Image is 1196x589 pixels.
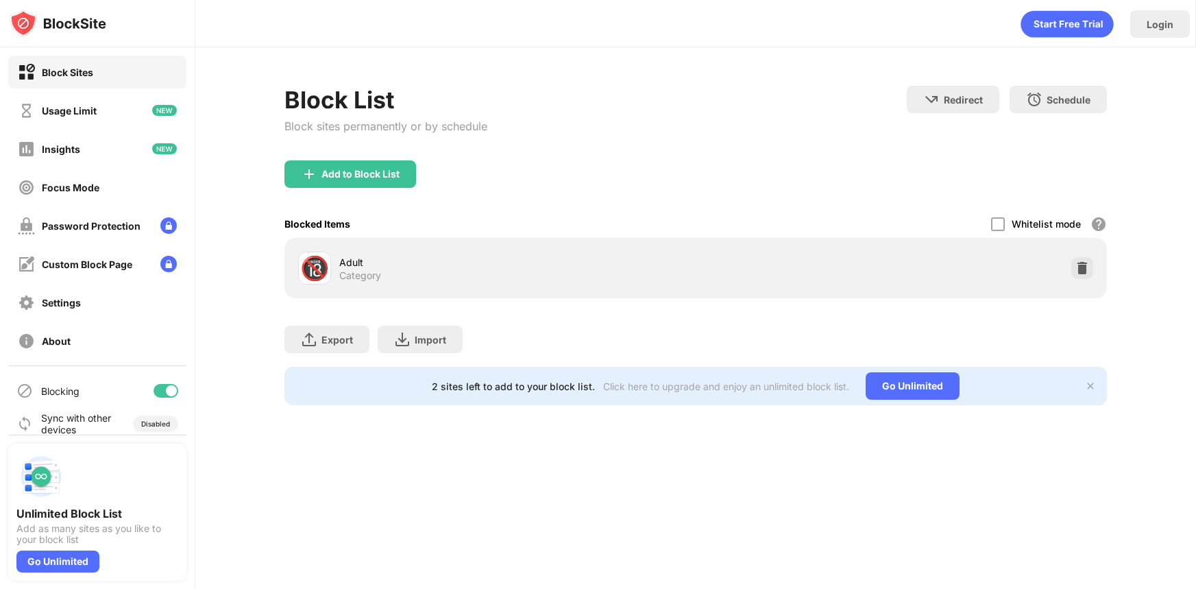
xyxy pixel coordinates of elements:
[16,452,66,501] img: push-block-list.svg
[284,218,350,230] div: Blocked Items
[18,256,35,273] img: customize-block-page-off.svg
[18,141,35,158] img: insights-off.svg
[16,507,178,520] div: Unlimited Block List
[152,105,177,116] img: new-icon.svg
[1012,218,1081,230] div: Whitelist mode
[42,335,71,347] div: About
[160,256,177,272] img: lock-menu.svg
[415,334,446,346] div: Import
[18,64,35,81] img: block-on.svg
[42,67,93,78] div: Block Sites
[1021,10,1114,38] div: animation
[41,385,80,397] div: Blocking
[18,217,35,235] img: password-protection-off.svg
[42,297,81,309] div: Settings
[339,269,381,282] div: Category
[42,105,97,117] div: Usage Limit
[42,220,141,232] div: Password Protection
[18,294,35,311] img: settings-off.svg
[339,255,696,269] div: Adult
[16,383,33,399] img: blocking-icon.svg
[41,412,112,435] div: Sync with other devices
[160,217,177,234] img: lock-menu.svg
[10,10,106,37] img: logo-blocksite.svg
[42,182,99,193] div: Focus Mode
[16,523,178,545] div: Add as many sites as you like to your block list
[284,119,487,133] div: Block sites permanently or by schedule
[603,381,849,392] div: Click here to upgrade and enjoy an unlimited block list.
[16,416,33,432] img: sync-icon.svg
[16,551,99,573] div: Go Unlimited
[42,259,132,270] div: Custom Block Page
[18,102,35,119] img: time-usage-off.svg
[944,94,983,106] div: Redirect
[141,420,170,428] div: Disabled
[1085,381,1096,392] img: x-button.svg
[18,179,35,196] img: focus-off.svg
[1047,94,1090,106] div: Schedule
[300,254,329,283] div: 🔞
[321,334,353,346] div: Export
[152,143,177,154] img: new-icon.svg
[321,169,400,180] div: Add to Block List
[42,143,80,155] div: Insights
[432,381,595,392] div: 2 sites left to add to your block list.
[866,372,960,400] div: Go Unlimited
[284,86,487,114] div: Block List
[18,333,35,350] img: about-off.svg
[1147,19,1173,30] div: Login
